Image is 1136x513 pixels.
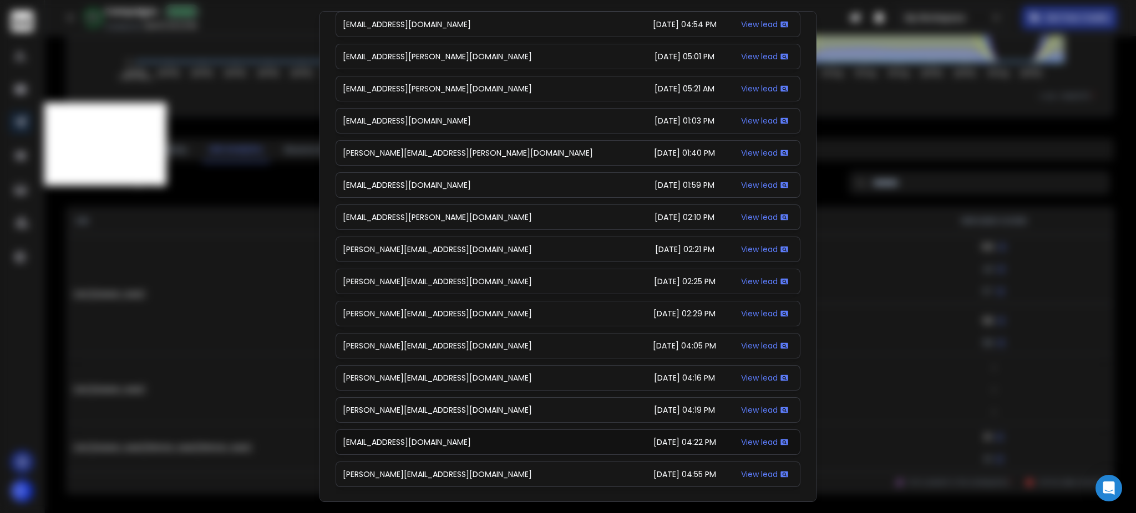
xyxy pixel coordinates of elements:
[336,461,640,487] td: [PERSON_NAME][EMAIL_ADDRESS][DOMAIN_NAME]
[647,115,723,126] div: [DATE] 01:03 PM
[647,83,723,94] div: [DATE] 05:21 AM
[336,333,640,358] td: [PERSON_NAME][EMAIL_ADDRESS][DOMAIN_NAME]
[736,340,793,351] div: View lead
[736,308,793,319] div: View lead
[336,76,640,101] td: [EMAIL_ADDRESS][PERSON_NAME][DOMAIN_NAME]
[647,469,723,480] div: [DATE] 04:55 PM
[647,51,723,62] div: [DATE] 05:01 PM
[336,365,640,391] td: [PERSON_NAME][EMAIL_ADDRESS][DOMAIN_NAME]
[647,308,723,319] div: [DATE] 02:29 PM
[647,372,723,383] div: [DATE] 04:16 PM
[647,276,723,287] div: [DATE] 02:25 PM
[1096,475,1122,501] div: Open Intercom Messenger
[736,404,793,415] div: View lead
[736,147,793,158] div: View lead
[736,179,793,191] div: View lead
[647,437,723,448] div: [DATE] 04:22 PM
[736,276,793,287] div: View lead
[736,19,793,30] div: View lead
[336,108,640,134] td: [EMAIL_ADDRESS][DOMAIN_NAME]
[647,340,723,351] div: [DATE] 04:05 PM
[736,212,793,223] div: View lead
[336,301,640,326] td: [PERSON_NAME][EMAIL_ADDRESS][DOMAIN_NAME]
[336,140,640,166] td: [PERSON_NAME][EMAIL_ADDRESS][PERSON_NAME][DOMAIN_NAME]
[647,147,723,158] div: [DATE] 01:40 PM
[336,204,640,230] td: [EMAIL_ADDRESS][PERSON_NAME][DOMAIN_NAME]
[336,237,640,262] td: [PERSON_NAME][EMAIL_ADDRESS][DOMAIN_NAME]
[336,269,640,294] td: [PERSON_NAME][EMAIL_ADDRESS][DOMAIN_NAME]
[336,397,640,423] td: [PERSON_NAME][EMAIL_ADDRESS][DOMAIN_NAME]
[736,372,793,383] div: View lead
[736,83,793,94] div: View lead
[736,244,793,255] div: View lead
[336,172,640,198] td: [EMAIL_ADDRESS][DOMAIN_NAME]
[647,244,723,255] div: [DATE] 02:21 PM
[736,437,793,448] div: View lead
[736,115,793,126] div: View lead
[647,179,723,191] div: [DATE] 01:59 PM
[647,212,723,223] div: [DATE] 02:10 PM
[736,51,793,62] div: View lead
[647,404,723,415] div: [DATE] 04:19 PM
[736,469,793,480] div: View lead
[336,429,640,455] td: [EMAIL_ADDRESS][DOMAIN_NAME]
[336,12,640,37] td: [EMAIL_ADDRESS][DOMAIN_NAME]
[647,19,723,30] div: [DATE] 04:54 PM
[336,44,640,69] td: [EMAIL_ADDRESS][PERSON_NAME][DOMAIN_NAME]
